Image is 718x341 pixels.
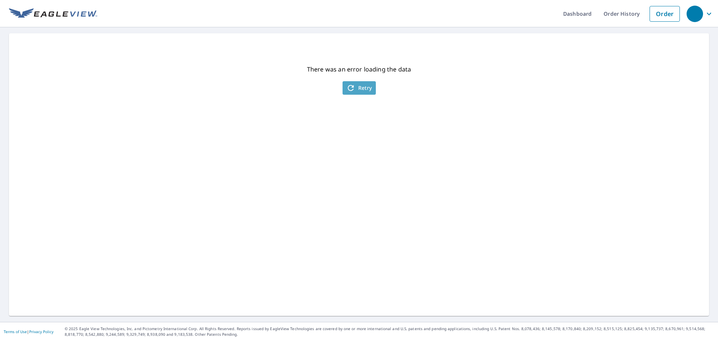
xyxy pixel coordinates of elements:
a: Order [650,6,680,22]
p: © 2025 Eagle View Technologies, Inc. and Pictometry International Corp. All Rights Reserved. Repo... [65,326,714,337]
p: There was an error loading the data [307,65,411,74]
img: EV Logo [9,8,97,19]
button: Retry [343,81,376,95]
span: Retry [346,83,372,92]
a: Terms of Use [4,329,27,334]
a: Privacy Policy [29,329,53,334]
p: | [4,329,53,334]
